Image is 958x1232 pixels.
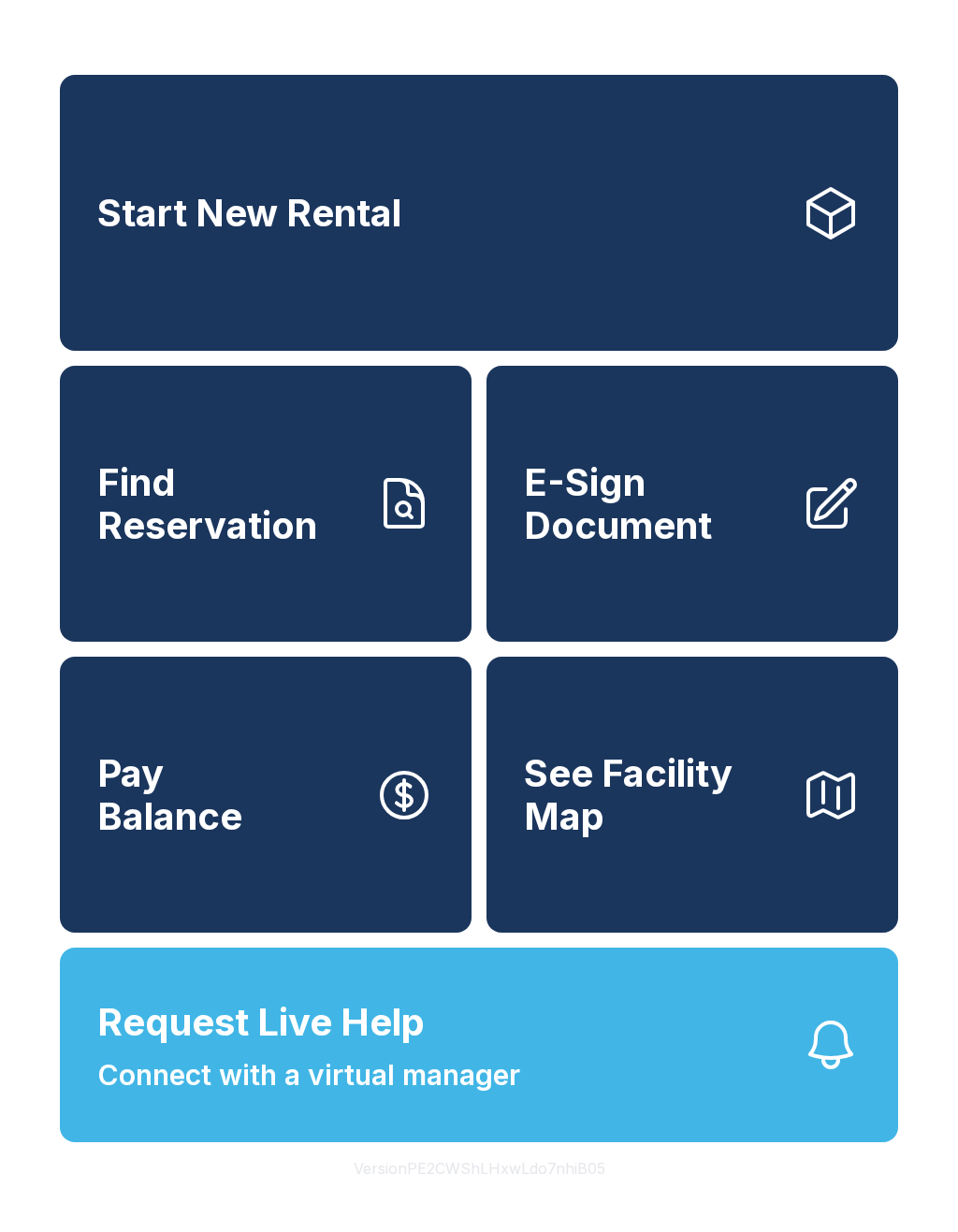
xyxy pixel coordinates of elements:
[60,75,898,351] a: Start New Rental
[60,948,898,1142] button: Request Live HelpConnect with a virtual manager
[60,366,472,642] a: Find Reservation
[97,1054,520,1096] span: Connect with a virtual manager
[524,461,786,546] span: E-Sign Document
[97,752,242,837] span: Pay Balance
[524,752,786,837] span: See Facility Map
[97,461,359,546] span: Find Reservation
[339,1142,620,1195] button: VersionPE2CWShLHxwLdo7nhiB05
[97,994,425,1051] span: Request Live Help
[60,657,472,933] a: PayBalance
[97,192,401,235] span: Start New Rental
[486,366,898,642] a: E-Sign Document
[486,657,898,933] button: See Facility Map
